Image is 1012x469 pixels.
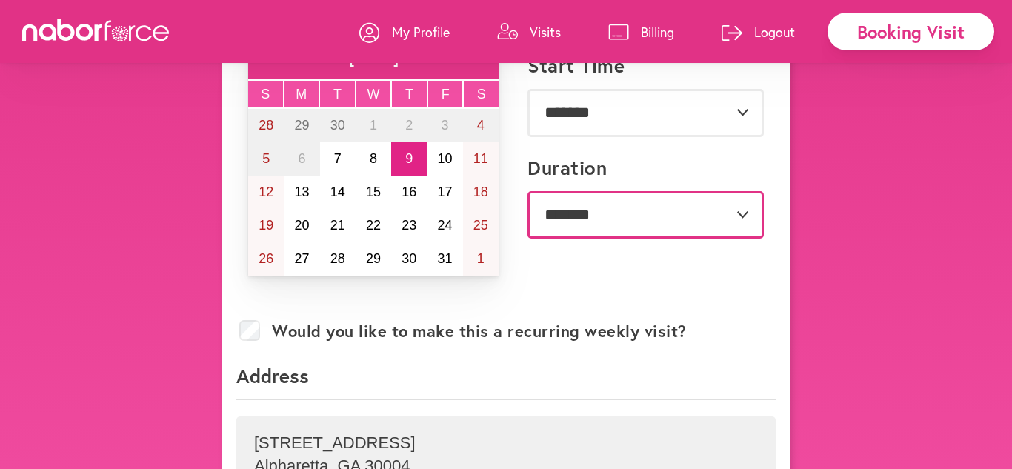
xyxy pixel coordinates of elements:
[248,109,284,142] button: September 28, 2025
[330,184,345,199] abbr: October 14, 2025
[367,87,380,102] abbr: Wednesday
[284,242,319,276] button: October 27, 2025
[473,218,488,233] abbr: October 25, 2025
[391,142,427,176] button: October 9, 2025
[722,10,795,54] a: Logout
[405,151,413,166] abbr: October 9, 2025
[370,118,377,133] abbr: October 1, 2025
[248,242,284,276] button: October 26, 2025
[284,209,319,242] button: October 20, 2025
[427,209,462,242] button: October 24, 2025
[438,151,453,166] abbr: October 10, 2025
[370,151,377,166] abbr: October 8, 2025
[320,176,356,209] button: October 14, 2025
[473,151,488,166] abbr: October 11, 2025
[391,176,427,209] button: October 16, 2025
[356,242,391,276] button: October 29, 2025
[356,176,391,209] button: October 15, 2025
[463,109,499,142] button: October 4, 2025
[259,218,273,233] abbr: October 19, 2025
[828,13,994,50] div: Booking Visit
[530,23,561,41] p: Visits
[442,87,450,102] abbr: Friday
[262,151,270,166] abbr: October 5, 2025
[463,242,499,276] button: November 1, 2025
[334,151,342,166] abbr: October 7, 2025
[294,118,309,133] abbr: September 29, 2025
[330,251,345,266] abbr: October 28, 2025
[236,363,776,400] p: Address
[248,142,284,176] button: October 5, 2025
[402,218,416,233] abbr: October 23, 2025
[463,176,499,209] button: October 18, 2025
[392,23,450,41] p: My Profile
[442,118,449,133] abbr: October 3, 2025
[320,242,356,276] button: October 28, 2025
[296,87,307,102] abbr: Monday
[320,209,356,242] button: October 21, 2025
[402,184,416,199] abbr: October 16, 2025
[463,142,499,176] button: October 11, 2025
[261,87,270,102] abbr: Sunday
[497,10,561,54] a: Visits
[391,242,427,276] button: October 30, 2025
[320,109,356,142] button: September 30, 2025
[248,209,284,242] button: October 19, 2025
[366,184,381,199] abbr: October 15, 2025
[405,87,413,102] abbr: Thursday
[356,142,391,176] button: October 8, 2025
[356,109,391,142] button: October 1, 2025
[754,23,795,41] p: Logout
[294,184,309,199] abbr: October 13, 2025
[366,251,381,266] abbr: October 29, 2025
[272,322,687,341] label: Would you like to make this a recurring weekly visit?
[294,218,309,233] abbr: October 20, 2025
[527,156,607,179] label: Duration
[391,209,427,242] button: October 23, 2025
[473,184,488,199] abbr: October 18, 2025
[438,184,453,199] abbr: October 17, 2025
[259,251,273,266] abbr: October 26, 2025
[477,87,486,102] abbr: Saturday
[438,251,453,266] abbr: October 31, 2025
[463,209,499,242] button: October 25, 2025
[259,184,273,199] abbr: October 12, 2025
[477,251,485,266] abbr: November 1, 2025
[427,176,462,209] button: October 17, 2025
[402,251,416,266] abbr: October 30, 2025
[641,23,674,41] p: Billing
[427,109,462,142] button: October 3, 2025
[366,218,381,233] abbr: October 22, 2025
[259,118,273,133] abbr: September 28, 2025
[254,433,758,453] p: [STREET_ADDRESS]
[284,109,319,142] button: September 29, 2025
[405,118,413,133] abbr: October 2, 2025
[477,118,485,133] abbr: October 4, 2025
[438,218,453,233] abbr: October 24, 2025
[427,242,462,276] button: October 31, 2025
[320,142,356,176] button: October 7, 2025
[359,10,450,54] a: My Profile
[608,10,674,54] a: Billing
[330,218,345,233] abbr: October 21, 2025
[294,251,309,266] abbr: October 27, 2025
[527,54,625,77] label: Start Time
[248,176,284,209] button: October 12, 2025
[333,87,342,102] abbr: Tuesday
[330,118,345,133] abbr: September 30, 2025
[356,209,391,242] button: October 22, 2025
[284,142,319,176] button: October 6, 2025
[427,142,462,176] button: October 10, 2025
[298,151,305,166] abbr: October 6, 2025
[284,176,319,209] button: October 13, 2025
[391,109,427,142] button: October 2, 2025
